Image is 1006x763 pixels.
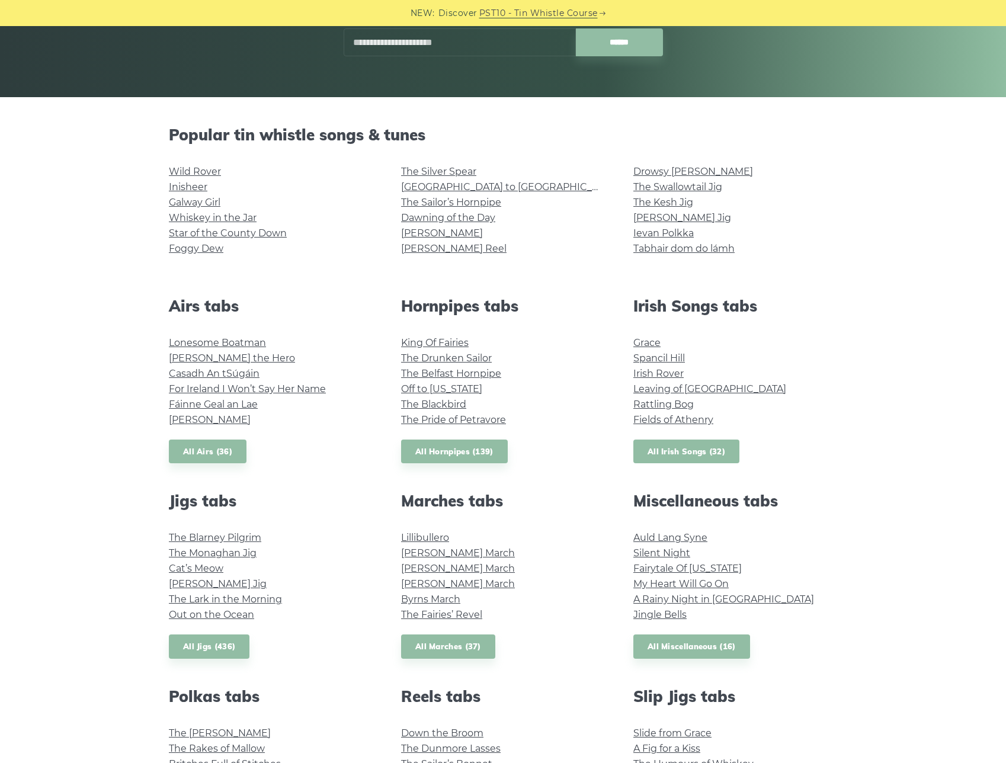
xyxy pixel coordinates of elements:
a: The [PERSON_NAME] [169,727,271,739]
a: [PERSON_NAME] [401,227,483,239]
a: Fields of Athenry [633,414,713,425]
h2: Reels tabs [401,687,605,706]
h2: Popular tin whistle songs & tunes [169,126,837,144]
a: Rattling Bog [633,399,694,410]
h2: Miscellaneous tabs [633,492,837,510]
a: The Drunken Sailor [401,352,492,364]
a: Lonesome Boatman [169,337,266,348]
a: All Irish Songs (32) [633,440,739,464]
a: The Kesh Jig [633,197,693,208]
a: All Miscellaneous (16) [633,634,750,659]
a: Out on the Ocean [169,609,254,620]
a: Casadh An tSúgáin [169,368,259,379]
a: Grace [633,337,661,348]
a: [PERSON_NAME] Jig [169,578,267,589]
a: All Airs (36) [169,440,246,464]
a: Wild Rover [169,166,221,177]
a: Lillibullero [401,532,449,543]
a: Auld Lang Syne [633,532,707,543]
a: A Fig for a Kiss [633,743,700,754]
a: Drowsy [PERSON_NAME] [633,166,753,177]
a: The Sailor’s Hornpipe [401,197,501,208]
a: The Rakes of Mallow [169,743,265,754]
a: [PERSON_NAME] [169,414,251,425]
a: Down the Broom [401,727,483,739]
h2: Irish Songs tabs [633,297,837,315]
a: The Blarney Pilgrim [169,532,261,543]
a: Whiskey in the Jar [169,212,257,223]
a: [PERSON_NAME] Reel [401,243,507,254]
h2: Airs tabs [169,297,373,315]
a: Off to [US_STATE] [401,383,482,395]
a: Leaving of [GEOGRAPHIC_DATA] [633,383,786,395]
a: [PERSON_NAME] March [401,547,515,559]
a: Cat’s Meow [169,563,223,574]
a: The Silver Spear [401,166,476,177]
a: The Blackbird [401,399,466,410]
a: Galway Girl [169,197,220,208]
a: [PERSON_NAME] March [401,578,515,589]
h2: Polkas tabs [169,687,373,706]
a: Inisheer [169,181,207,193]
a: The Monaghan Jig [169,547,257,559]
a: The Dunmore Lasses [401,743,501,754]
a: [PERSON_NAME] March [401,563,515,574]
a: PST10 - Tin Whistle Course [479,7,598,20]
a: The Swallowtail Jig [633,181,722,193]
a: Tabhair dom do lámh [633,243,735,254]
a: A Rainy Night in [GEOGRAPHIC_DATA] [633,594,814,605]
h2: Marches tabs [401,492,605,510]
h2: Hornpipes tabs [401,297,605,315]
h2: Slip Jigs tabs [633,687,837,706]
a: Dawning of the Day [401,212,495,223]
h2: Jigs tabs [169,492,373,510]
a: [PERSON_NAME] Jig [633,212,731,223]
span: NEW: [411,7,435,20]
a: Fairytale Of [US_STATE] [633,563,742,574]
span: Discover [438,7,478,20]
a: The Lark in the Morning [169,594,282,605]
a: [PERSON_NAME] the Hero [169,352,295,364]
a: Ievan Polkka [633,227,694,239]
a: The Belfast Hornpipe [401,368,501,379]
a: Fáinne Geal an Lae [169,399,258,410]
a: My Heart Will Go On [633,578,729,589]
a: For Ireland I Won’t Say Her Name [169,383,326,395]
a: [GEOGRAPHIC_DATA] to [GEOGRAPHIC_DATA] [401,181,620,193]
a: Star of the County Down [169,227,287,239]
a: Silent Night [633,547,690,559]
a: Jingle Bells [633,609,687,620]
a: Spancil Hill [633,352,685,364]
a: All Marches (37) [401,634,495,659]
a: All Jigs (436) [169,634,249,659]
a: Slide from Grace [633,727,712,739]
a: All Hornpipes (139) [401,440,508,464]
a: The Fairies’ Revel [401,609,482,620]
a: King Of Fairies [401,337,469,348]
a: The Pride of Petravore [401,414,506,425]
a: Byrns March [401,594,460,605]
a: Foggy Dew [169,243,223,254]
a: Irish Rover [633,368,684,379]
